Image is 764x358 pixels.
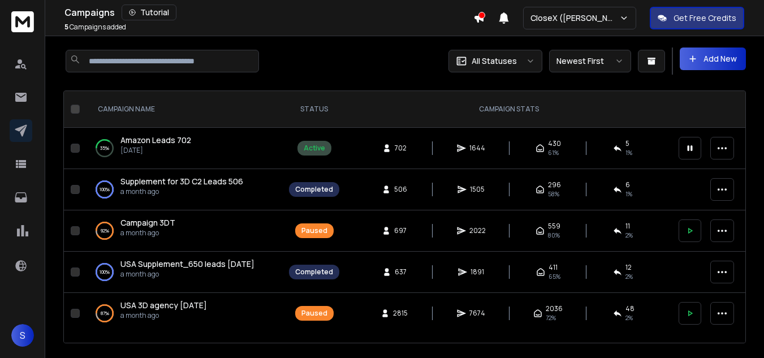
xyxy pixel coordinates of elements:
span: 48 [625,304,634,313]
a: USA 3D agency [DATE] [120,300,207,311]
span: 637 [395,268,407,277]
p: 100 % [100,266,110,278]
span: 559 [548,222,560,231]
span: Campaign 3DT [120,217,175,228]
td: 92%Campaign 3DTa month ago [84,210,282,252]
span: 58 % [548,189,559,199]
span: 6 [625,180,630,189]
div: Paused [301,226,327,235]
p: 92 % [101,225,109,236]
span: 65 % [549,272,560,281]
span: 2036 [546,304,563,313]
span: 296 [548,180,561,189]
td: 100%USA Supplement_650 leads [DATE]a month ago [84,252,282,293]
span: 2 % [625,231,633,240]
a: Amazon Leads 702 [120,135,191,146]
span: Amazon Leads 702 [120,135,191,145]
th: CAMPAIGN NAME [84,91,282,128]
a: Supplement for 3D C2 Leads 506 [120,176,243,187]
button: Tutorial [122,5,176,20]
span: USA Supplement_650 leads [DATE] [120,258,254,269]
p: [DATE] [120,146,191,155]
button: S [11,324,34,347]
span: 7674 [469,309,485,318]
div: Completed [295,185,333,194]
span: 697 [394,226,407,235]
td: 100%Supplement for 3D C2 Leads 506a month ago [84,169,282,210]
p: Campaigns added [64,23,126,32]
span: 411 [549,263,558,272]
span: 430 [548,139,561,148]
td: 87%USA 3D agency [DATE]a month ago [84,293,282,334]
a: USA Supplement_650 leads [DATE] [120,258,254,270]
iframe: To enrich screen reader interactions, please activate Accessibility in Grammarly extension settings [723,319,750,346]
span: 61 % [548,148,559,157]
span: 2815 [393,309,408,318]
div: Completed [295,268,333,277]
a: Campaign 3DT [120,217,175,228]
span: 1 % [625,148,632,157]
span: 2 % [625,272,633,281]
span: 702 [395,144,407,153]
p: All Statuses [472,55,517,67]
p: 100 % [100,184,110,195]
p: 87 % [101,308,109,319]
div: Paused [301,309,327,318]
span: 72 % [546,313,556,322]
span: 2022 [469,226,486,235]
span: 1891 [471,268,484,277]
div: Active [304,144,325,153]
p: a month ago [120,228,175,238]
button: Newest First [549,50,631,72]
button: Add New [680,48,746,70]
p: 35 % [100,143,109,154]
th: STATUS [282,91,346,128]
span: 5 [625,139,629,148]
span: 1505 [470,185,485,194]
th: CAMPAIGN STATS [346,91,672,128]
span: 5 [64,22,68,32]
p: a month ago [120,187,243,196]
p: CloseX ([PERSON_NAME]) [530,12,619,24]
td: 35%Amazon Leads 702[DATE] [84,128,282,169]
div: Campaigns [64,5,473,20]
p: a month ago [120,270,254,279]
span: 12 [625,263,632,272]
span: 2 % [625,313,633,322]
span: 506 [394,185,407,194]
span: 1644 [469,144,485,153]
p: a month ago [120,311,207,320]
span: 1 % [625,189,632,199]
p: Get Free Credits [674,12,736,24]
span: 11 [625,222,630,231]
span: 80 % [548,231,560,240]
button: Get Free Credits [650,7,744,29]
